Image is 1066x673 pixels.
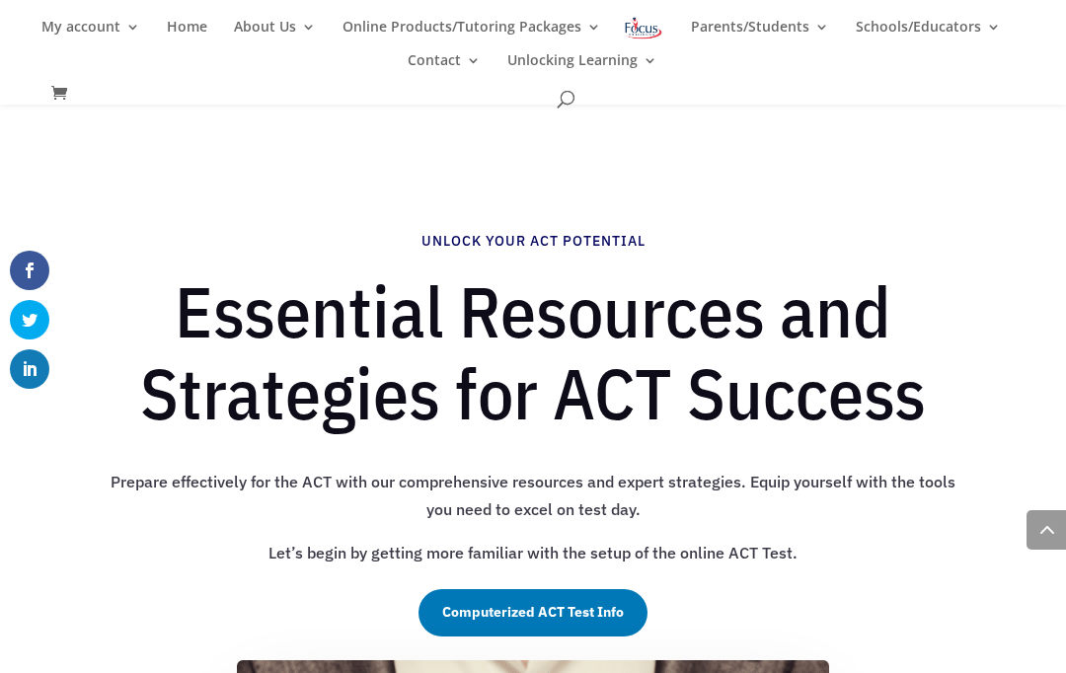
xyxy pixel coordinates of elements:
a: Computerized ACT Test Info [419,589,647,636]
a: Schools/Educators [856,20,1001,53]
img: Focus on Learning [623,14,664,42]
a: About Us [234,20,316,53]
a: Contact [408,53,481,87]
a: Online Products/Tutoring Packages [343,20,601,53]
p: Prepare effectively for the ACT with our comprehensive resources and expert strategies. Equip you... [107,468,959,539]
a: Parents/Students [691,20,829,53]
h1: Essential Resources and Strategies for ACT Success [107,270,959,444]
a: Unlocking Learning [507,53,657,87]
a: My account [41,20,140,53]
h4: Unlock Your ACT Potential [107,232,959,262]
p: Let’s begin by getting more familiar with the setup of the online ACT Test. [107,539,959,566]
a: Home [167,20,207,53]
